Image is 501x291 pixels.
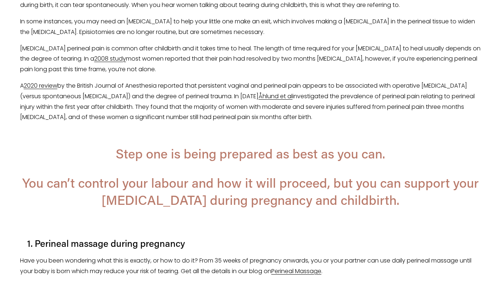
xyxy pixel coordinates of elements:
h4: Perineal massage during pregnancy [35,237,481,250]
p: A by the British Journal of Anesthesia reported that persistent vaginal and perineal pain appears... [20,81,481,133]
span: Step one is being prepared as best as you can. [116,145,385,162]
a: Perineal Massage [271,267,321,275]
a: 2008 study [94,54,126,63]
p: Have you been wondering what this is exactly, or how to do it? From 35 weeks of pregnancy onwards... [20,256,481,277]
a: 2020 review [24,81,57,90]
p: In some instances, you may need an [MEDICAL_DATA] to help your little one make an exit, which inv... [20,16,481,38]
p: [MEDICAL_DATA] perineal pain is common after childbirth and it takes time to heal. The length of ... [20,43,481,75]
span: You can’t control your labour and how it will proceed, but you can support your [MEDICAL_DATA] du... [22,174,482,208]
a: Åhlund et al [259,92,292,100]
